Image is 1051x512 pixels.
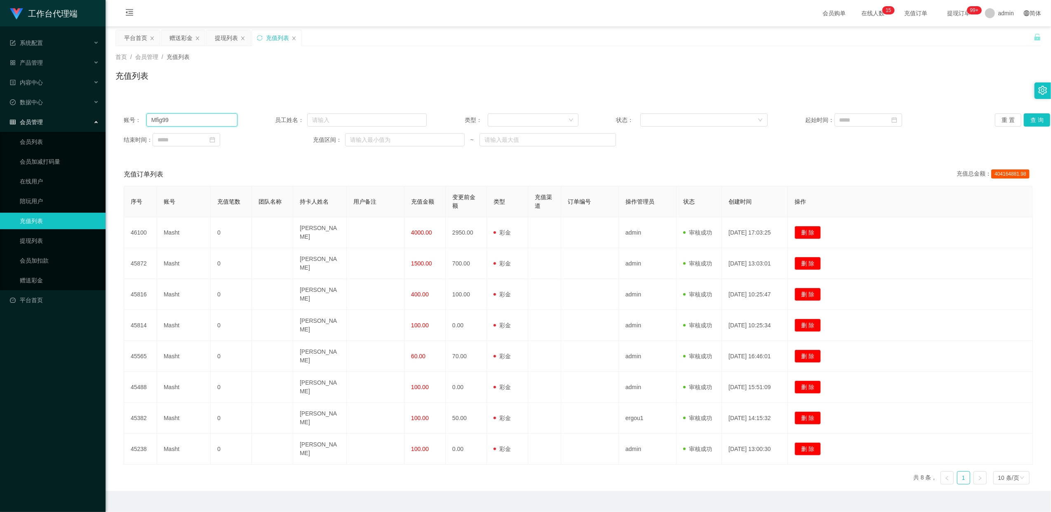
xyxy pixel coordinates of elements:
[619,279,677,310] td: admin
[10,119,43,125] span: 会员管理
[211,372,252,403] td: 0
[411,353,426,359] span: 60.00
[135,54,158,60] span: 会员管理
[259,198,282,205] span: 团队名称
[957,169,1033,179] div: 充值总金额：
[973,471,987,484] li: 下一页
[729,198,752,205] span: 创建时间
[446,434,487,465] td: 0.00
[157,248,211,279] td: Masht
[1024,10,1030,16] i: 图标: global
[722,217,788,248] td: [DATE] 17:03:25
[10,99,43,106] span: 数据中心
[494,353,511,359] span: 彩金
[10,99,16,105] i: 图标: check-circle-o
[20,233,99,249] a: 提现列表
[157,341,211,372] td: Masht
[157,372,211,403] td: Masht
[211,341,252,372] td: 0
[157,279,211,310] td: Masht
[411,291,429,298] span: 400.00
[758,117,763,123] i: 图标: down
[10,79,43,86] span: 内容中心
[20,153,99,170] a: 会员加减打码量
[683,229,712,236] span: 审核成功
[209,137,215,143] i: 图标: calendar
[722,310,788,341] td: [DATE] 10:25:34
[882,6,894,14] sup: 15
[124,403,157,434] td: 45382
[211,279,252,310] td: 0
[157,403,211,434] td: Masht
[452,194,475,209] span: 变更前金额
[10,8,23,20] img: logo.9652507e.png
[683,446,712,452] span: 审核成功
[446,217,487,248] td: 2950.00
[619,403,677,434] td: ergou1
[131,198,142,205] span: 序号
[795,380,821,394] button: 删 除
[940,471,954,484] li: 上一页
[211,403,252,434] td: 0
[795,257,821,270] button: 删 除
[164,198,175,205] span: 账号
[293,434,347,465] td: [PERSON_NAME]
[683,322,712,329] span: 审核成功
[240,36,245,41] i: 图标: close
[257,35,263,41] i: 图标: sync
[722,372,788,403] td: [DATE] 15:51:09
[619,217,677,248] td: admin
[124,372,157,403] td: 45488
[215,30,238,46] div: 提现列表
[943,10,974,16] span: 提现订单
[10,292,99,308] a: 图标: dashboard平台首页
[115,54,127,60] span: 首页
[124,217,157,248] td: 46100
[795,350,821,363] button: 删 除
[945,476,950,481] i: 图标: left
[124,341,157,372] td: 45565
[211,217,252,248] td: 0
[857,10,889,16] span: 在线人数
[266,30,289,46] div: 充值列表
[619,372,677,403] td: admin
[293,372,347,403] td: [PERSON_NAME]
[625,198,654,205] span: 操作管理员
[480,133,616,146] input: 请输入最大值
[446,403,487,434] td: 50.00
[991,169,1030,178] span: 404164881.98
[20,252,99,269] a: 会员加扣款
[722,341,788,372] td: [DATE] 16:46:01
[411,198,434,205] span: 充值金额
[494,291,511,298] span: 彩金
[169,30,193,46] div: 赠送彩金
[411,322,429,329] span: 100.00
[353,198,376,205] span: 用户备注
[795,411,821,425] button: 删 除
[978,476,983,481] i: 图标: right
[124,169,163,179] span: 充值订单列表
[292,36,296,41] i: 图标: close
[957,471,970,484] li: 1
[293,310,347,341] td: [PERSON_NAME]
[446,310,487,341] td: 0.00
[195,36,200,41] i: 图标: close
[293,341,347,372] td: [PERSON_NAME]
[568,198,591,205] span: 订单编号
[124,30,147,46] div: 平台首页
[130,54,132,60] span: /
[967,6,982,14] sup: 1050
[411,415,429,421] span: 100.00
[20,134,99,150] a: 会员列表
[619,341,677,372] td: admin
[465,136,480,144] span: ~
[411,384,429,390] span: 100.00
[293,248,347,279] td: [PERSON_NAME]
[795,319,821,332] button: 删 除
[211,434,252,465] td: 0
[795,442,821,456] button: 删 除
[683,291,712,298] span: 审核成功
[124,248,157,279] td: 45872
[124,136,153,144] span: 结束时间：
[446,248,487,279] td: 700.00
